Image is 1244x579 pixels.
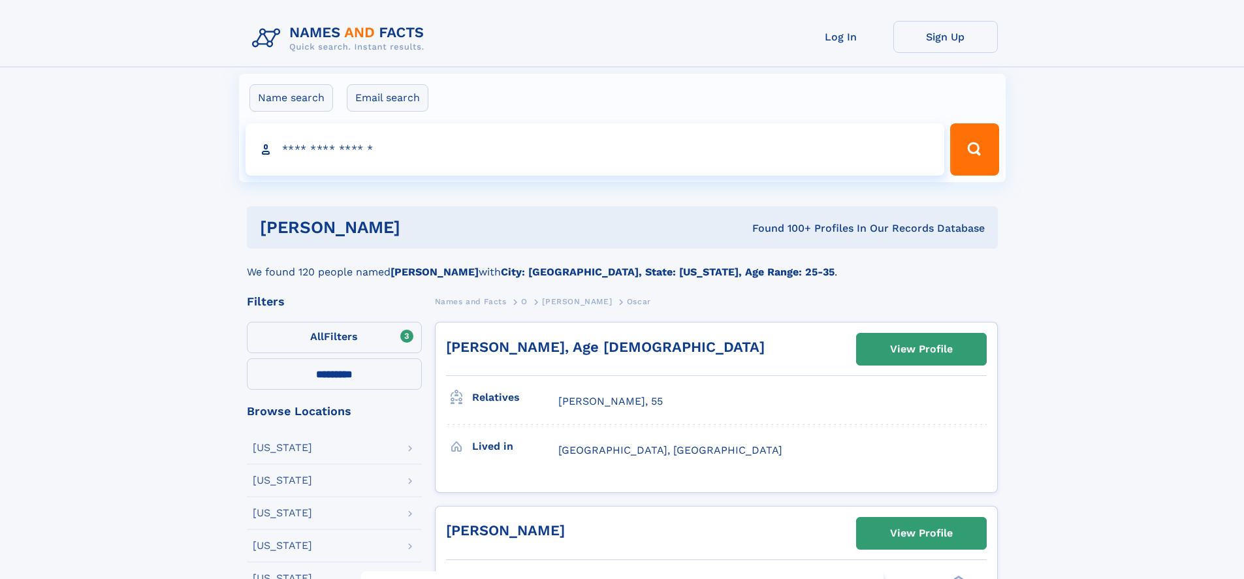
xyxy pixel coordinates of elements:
[576,221,985,236] div: Found 100+ Profiles In Our Records Database
[950,123,998,176] button: Search Button
[472,435,558,458] h3: Lived in
[542,297,612,306] span: [PERSON_NAME]
[247,296,422,307] div: Filters
[501,266,835,278] b: City: [GEOGRAPHIC_DATA], State: [US_STATE], Age Range: 25-35
[249,84,333,112] label: Name search
[310,330,324,343] span: All
[890,518,953,548] div: View Profile
[521,293,528,309] a: O
[247,322,422,353] label: Filters
[472,386,558,409] h3: Relatives
[253,540,312,551] div: [US_STATE]
[347,84,428,112] label: Email search
[247,21,435,56] img: Logo Names and Facts
[253,443,312,453] div: [US_STATE]
[247,405,422,417] div: Browse Locations
[253,508,312,518] div: [US_STATE]
[857,518,986,549] a: View Profile
[446,522,565,539] a: [PERSON_NAME]
[435,293,507,309] a: Names and Facts
[627,297,651,306] span: Oscar
[391,266,479,278] b: [PERSON_NAME]
[246,123,945,176] input: search input
[789,21,893,53] a: Log In
[253,475,312,486] div: [US_STATE]
[857,334,986,365] a: View Profile
[558,444,782,456] span: [GEOGRAPHIC_DATA], [GEOGRAPHIC_DATA]
[446,339,765,355] a: [PERSON_NAME], Age [DEMOGRAPHIC_DATA]
[521,297,528,306] span: O
[558,394,663,409] a: [PERSON_NAME], 55
[893,21,998,53] a: Sign Up
[247,249,998,280] div: We found 120 people named with .
[542,293,612,309] a: [PERSON_NAME]
[890,334,953,364] div: View Profile
[260,219,577,236] h1: [PERSON_NAME]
